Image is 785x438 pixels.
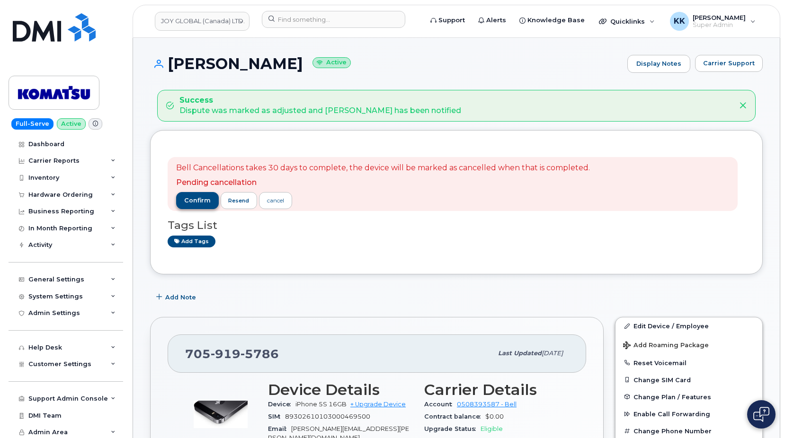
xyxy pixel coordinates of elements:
h1: [PERSON_NAME] [150,55,623,72]
span: 919 [211,347,241,361]
span: Upgrade Status [424,425,481,432]
span: Device [268,401,295,408]
p: Bell Cancellations takes 30 days to complete, the device will be marked as cancelled when that is... [176,163,590,174]
span: SIM [268,413,285,420]
a: cancel [259,192,292,209]
span: 89302610103000469500 [285,413,370,420]
img: Open chat [753,407,769,422]
span: Email [268,425,291,432]
span: 5786 [241,347,279,361]
span: Add Roaming Package [623,342,709,350]
a: Add tags [168,236,215,247]
span: Account [424,401,457,408]
p: Pending cancellation [176,177,590,188]
span: Add Note [165,293,196,302]
span: iPhone 5S 16GB [295,401,347,408]
span: [DATE] [542,350,563,357]
span: Eligible [481,425,503,432]
button: Carrier Support [695,55,763,72]
h3: Device Details [268,381,413,398]
span: Last updated [498,350,542,357]
button: Add Roaming Package [616,335,762,354]
button: Change Plan / Features [616,388,762,405]
button: Add Note [150,289,204,306]
a: + Upgrade Device [350,401,406,408]
a: Edit Device / Employee [616,317,762,334]
div: Dispute was marked as adjusted and [PERSON_NAME] has been notified [179,95,461,117]
button: Change SIM Card [616,371,762,388]
span: resend [228,197,249,204]
a: Display Notes [627,55,690,73]
span: Contract balance [424,413,485,420]
span: Enable Call Forwarding [633,411,710,418]
button: Reset Voicemail [616,354,762,371]
span: 705 [185,347,279,361]
span: $0.00 [485,413,504,420]
h3: Carrier Details [424,381,569,398]
span: confirm [184,196,211,205]
button: Enable Call Forwarding [616,405,762,422]
div: cancel [267,196,284,205]
button: confirm [176,192,219,209]
strong: Success [179,95,461,106]
h3: Tags List [168,219,745,231]
span: Carrier Support [703,59,755,68]
button: resend [221,192,258,209]
small: Active [312,57,351,68]
span: Change Plan / Features [633,393,711,400]
a: 0508393587 - Bell [457,401,517,408]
